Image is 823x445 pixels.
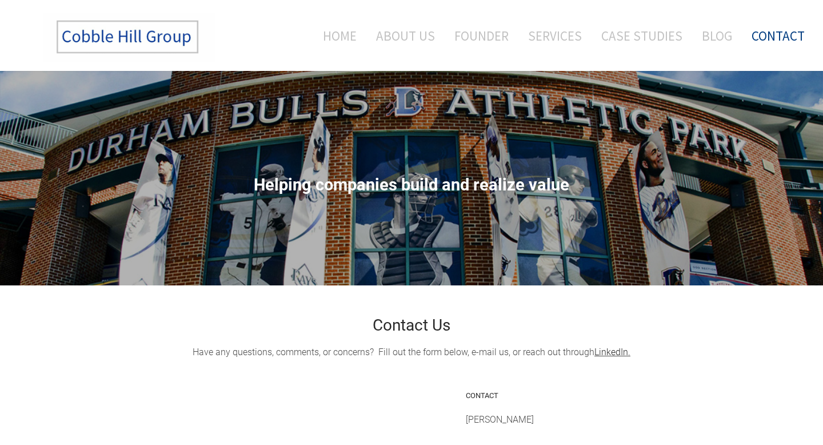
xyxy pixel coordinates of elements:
font: CONTACT [466,391,498,400]
a: Home [306,12,365,59]
u: . [594,347,630,357]
span: [PERSON_NAME] [466,414,534,425]
a: Founder [446,12,517,59]
a: About Us [367,12,444,59]
a: LinkedIn [594,347,628,357]
a: Blog [693,12,741,59]
a: Case Studies [593,12,691,59]
span: ​Helping companies build and realize value [254,175,569,194]
div: Have any questions, comments, or concerns? Fill out the form below, e-mail us, or reach out through [137,345,686,359]
h2: Contact Us [137,317,686,333]
a: Services [520,12,590,59]
img: The Cobble Hill Group LLC [43,12,215,62]
a: Contact [743,12,805,59]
